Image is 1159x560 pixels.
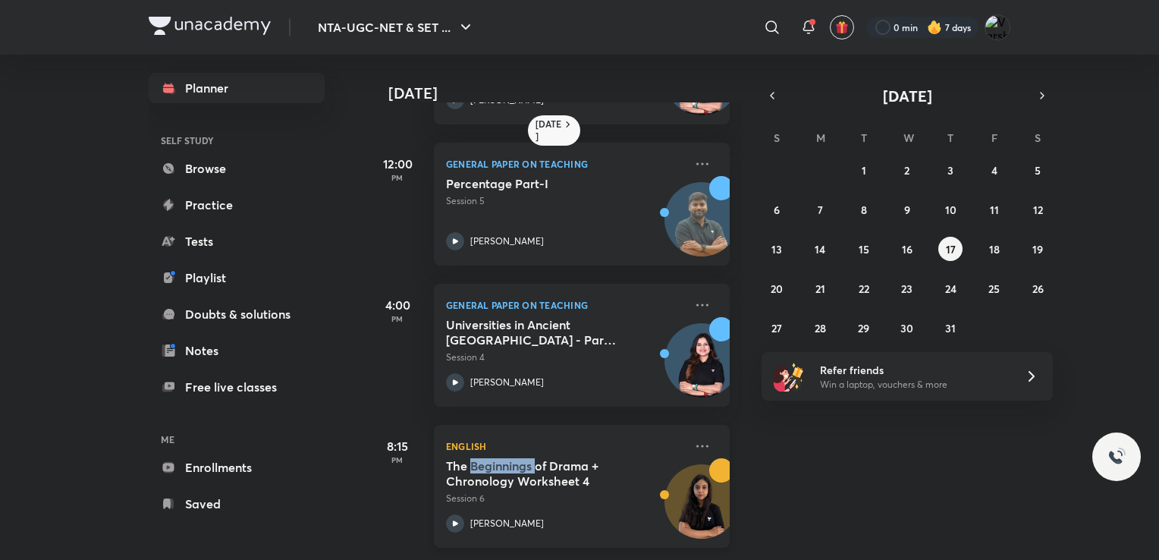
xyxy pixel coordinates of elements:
[388,84,745,102] h4: [DATE]
[989,242,1000,256] abbr: July 18, 2025
[446,194,684,208] p: Session 5
[946,242,956,256] abbr: July 17, 2025
[852,197,876,222] button: July 8, 2025
[774,203,780,217] abbr: July 6, 2025
[904,163,909,178] abbr: July 2, 2025
[765,237,789,261] button: July 13, 2025
[820,378,1007,392] p: Win a laptop, vouchers & more
[808,197,832,222] button: July 7, 2025
[367,437,428,455] h5: 8:15
[765,197,789,222] button: July 6, 2025
[470,376,544,389] p: [PERSON_NAME]
[852,276,876,300] button: July 22, 2025
[774,361,804,392] img: referral
[895,276,919,300] button: July 23, 2025
[895,158,919,182] button: July 2, 2025
[783,85,1032,106] button: [DATE]
[367,455,428,464] p: PM
[367,314,428,323] p: PM
[1026,276,1050,300] button: July 26, 2025
[982,158,1007,182] button: July 4, 2025
[982,237,1007,261] button: July 18, 2025
[852,237,876,261] button: July 15, 2025
[947,163,953,178] abbr: July 3, 2025
[536,118,562,143] h6: [DATE]
[367,155,428,173] h5: 12:00
[1026,158,1050,182] button: July 5, 2025
[149,426,325,452] h6: ME
[149,17,271,39] a: Company Logo
[945,282,956,296] abbr: July 24, 2025
[859,242,869,256] abbr: July 15, 2025
[852,316,876,340] button: July 29, 2025
[991,131,997,145] abbr: Friday
[1033,203,1043,217] abbr: July 12, 2025
[149,226,325,256] a: Tests
[149,127,325,153] h6: SELF STUDY
[149,73,325,103] a: Planner
[774,131,780,145] abbr: Sunday
[771,242,782,256] abbr: July 13, 2025
[947,131,953,145] abbr: Thursday
[990,203,999,217] abbr: July 11, 2025
[309,12,484,42] button: NTA-UGC-NET & SET ...
[815,282,825,296] abbr: July 21, 2025
[861,203,867,217] abbr: July 8, 2025
[1032,282,1044,296] abbr: July 26, 2025
[446,176,635,191] h5: Percentage Part-I
[830,15,854,39] button: avatar
[765,316,789,340] button: July 27, 2025
[895,197,919,222] button: July 9, 2025
[895,237,919,261] button: July 16, 2025
[665,332,738,404] img: Avatar
[446,296,684,314] p: General Paper on Teaching
[470,517,544,530] p: [PERSON_NAME]
[149,17,271,35] img: Company Logo
[858,321,869,335] abbr: July 29, 2025
[938,237,963,261] button: July 17, 2025
[1035,131,1041,145] abbr: Saturday
[988,282,1000,296] abbr: July 25, 2025
[815,242,825,256] abbr: July 14, 2025
[446,155,684,173] p: General Paper on Teaching
[446,317,635,348] h5: Universities in Ancient India - Part 2
[852,158,876,182] button: July 1, 2025
[862,163,866,178] abbr: July 1, 2025
[861,131,867,145] abbr: Tuesday
[367,296,428,314] h5: 4:00
[901,282,912,296] abbr: July 23, 2025
[815,321,826,335] abbr: July 28, 2025
[927,20,942,35] img: streak
[367,173,428,182] p: PM
[808,276,832,300] button: July 21, 2025
[149,263,325,293] a: Playlist
[945,321,956,335] abbr: July 31, 2025
[665,473,738,546] img: Avatar
[859,282,869,296] abbr: July 22, 2025
[938,158,963,182] button: July 3, 2025
[938,316,963,340] button: July 31, 2025
[816,131,825,145] abbr: Monday
[149,335,325,366] a: Notes
[149,299,325,329] a: Doubts & solutions
[820,362,1007,378] h6: Refer friends
[938,197,963,222] button: July 10, 2025
[985,14,1010,40] img: Varsha V
[903,131,914,145] abbr: Wednesday
[904,203,910,217] abbr: July 9, 2025
[938,276,963,300] button: July 24, 2025
[818,203,823,217] abbr: July 7, 2025
[1107,448,1126,466] img: ttu
[1026,237,1050,261] button: July 19, 2025
[835,20,849,34] img: avatar
[895,316,919,340] button: July 30, 2025
[982,197,1007,222] button: July 11, 2025
[1032,242,1043,256] abbr: July 19, 2025
[149,452,325,483] a: Enrollments
[446,458,635,489] h5: The Beginnings of Drama + Chronology Worksheet 4
[771,321,782,335] abbr: July 27, 2025
[446,351,684,364] p: Session 4
[771,282,783,296] abbr: July 20, 2025
[902,242,912,256] abbr: July 16, 2025
[883,86,932,106] span: [DATE]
